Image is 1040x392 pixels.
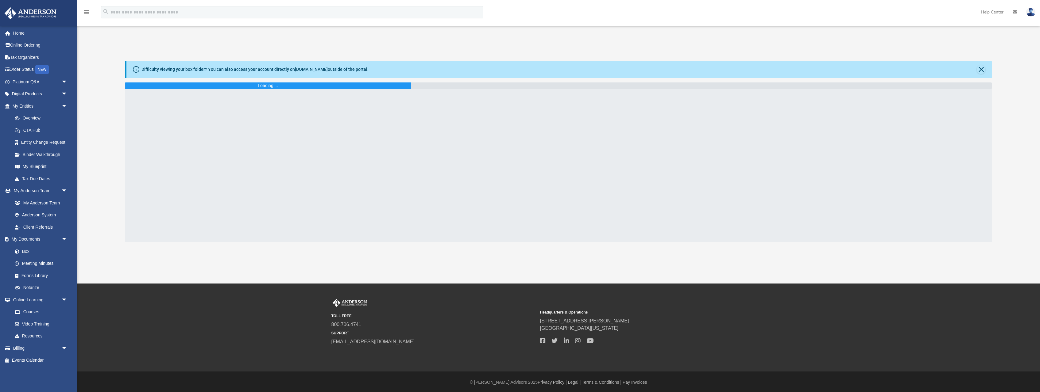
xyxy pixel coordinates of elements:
img: Anderson Advisors Platinum Portal [3,7,58,19]
a: Binder Walkthrough [9,148,77,161]
a: Box [9,245,71,257]
a: Digital Productsarrow_drop_down [4,88,77,100]
small: Headquarters & Operations [540,310,744,315]
a: [STREET_ADDRESS][PERSON_NAME] [540,318,629,323]
a: Order StatusNEW [4,63,77,76]
i: search [102,8,109,15]
a: My Anderson Teamarrow_drop_down [4,185,74,197]
a: Forms Library [9,269,71,282]
a: 800.706.4741 [331,322,361,327]
a: Home [4,27,77,39]
span: arrow_drop_down [61,88,74,101]
a: Video Training [9,318,71,330]
a: My Documentsarrow_drop_down [4,233,74,245]
span: arrow_drop_down [61,233,74,246]
a: Billingarrow_drop_down [4,342,77,354]
small: SUPPORT [331,330,536,336]
small: TOLL FREE [331,313,536,319]
a: My Entitiesarrow_drop_down [4,100,77,112]
a: Legal | [568,380,581,385]
span: arrow_drop_down [61,342,74,355]
a: Meeting Minutes [9,257,74,270]
a: Anderson System [9,209,74,221]
a: Client Referrals [9,221,74,233]
a: Entity Change Request [9,136,77,149]
span: arrow_drop_down [61,294,74,306]
span: arrow_drop_down [61,185,74,197]
a: CTA Hub [9,124,77,136]
a: Tax Organizers [4,51,77,63]
a: Events Calendar [4,354,77,367]
a: Overview [9,112,77,124]
img: Anderson Advisors Platinum Portal [331,299,368,307]
a: Resources [9,330,74,342]
button: Close [977,65,985,74]
div: © [PERSON_NAME] Advisors 2025 [77,379,1040,386]
a: menu [83,12,90,16]
div: NEW [35,65,49,74]
span: arrow_drop_down [61,100,74,112]
a: Tax Due Dates [9,173,77,185]
a: [DOMAIN_NAME] [295,67,328,72]
a: My Blueprint [9,161,74,173]
a: Platinum Q&Aarrow_drop_down [4,76,77,88]
i: menu [83,9,90,16]
a: Notarize [9,282,74,294]
div: Difficulty viewing your box folder? You can also access your account directly on outside of the p... [141,66,369,73]
span: arrow_drop_down [61,76,74,88]
img: User Pic [1026,8,1035,17]
a: Terms & Conditions | [582,380,621,385]
a: Online Learningarrow_drop_down [4,294,74,306]
a: Online Ordering [4,39,77,51]
a: [EMAIL_ADDRESS][DOMAIN_NAME] [331,339,415,344]
a: Pay Invoices [623,380,647,385]
a: [GEOGRAPHIC_DATA][US_STATE] [540,325,619,331]
a: Privacy Policy | [538,380,567,385]
a: My Anderson Team [9,197,71,209]
a: Courses [9,306,74,318]
div: Loading ... [258,82,278,89]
